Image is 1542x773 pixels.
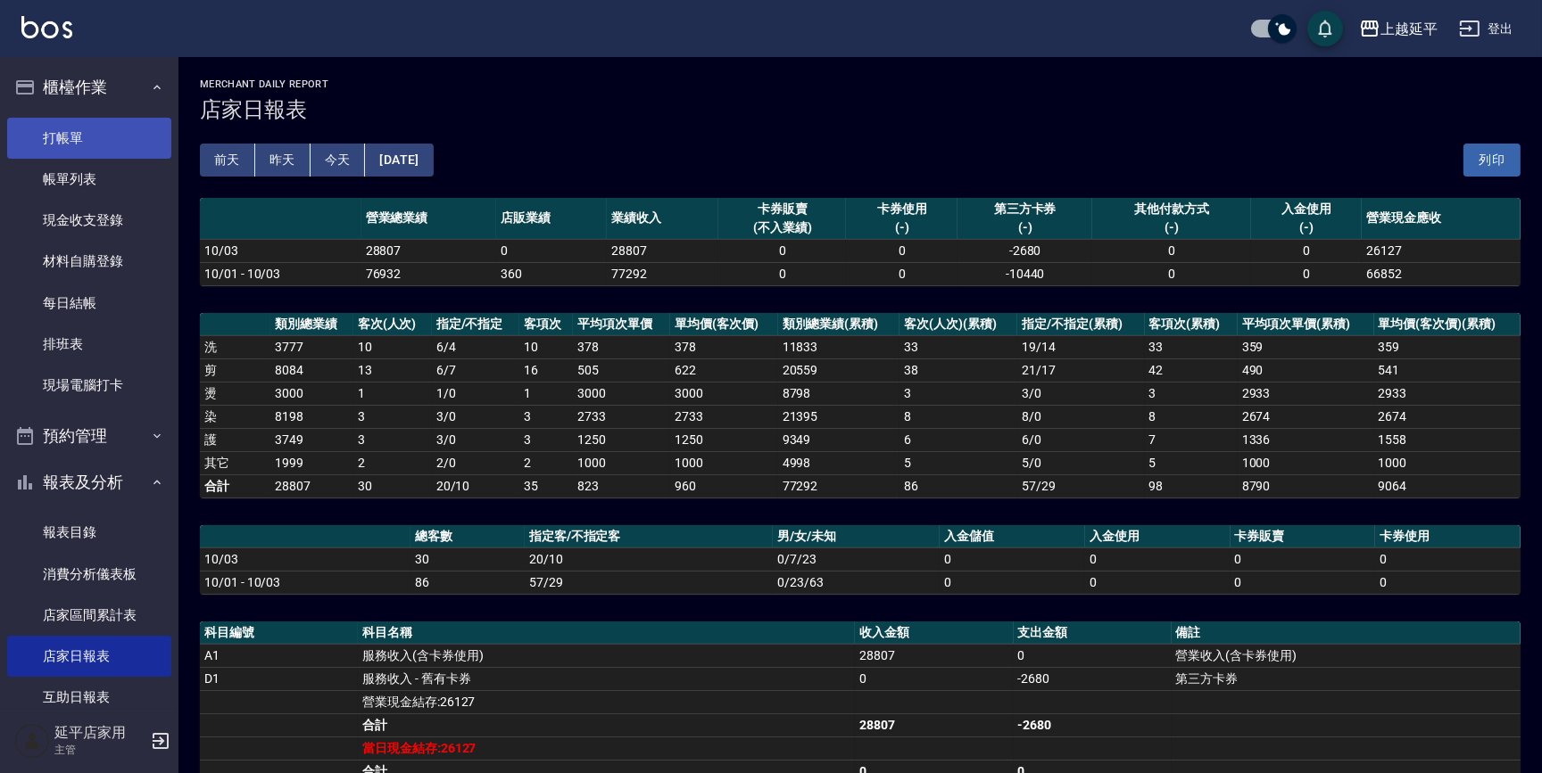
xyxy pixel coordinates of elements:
a: 材料自購登錄 [7,241,171,282]
td: 2933 [1238,382,1374,405]
td: 9064 [1374,474,1521,498]
td: 1 / 0 [432,382,519,405]
td: 57/29 [525,571,773,594]
td: 其它 [200,451,270,474]
td: 9349 [778,428,900,451]
td: 8198 [270,405,353,428]
td: 2733 [573,405,670,428]
td: 21395 [778,405,900,428]
td: 4998 [778,451,900,474]
a: 打帳單 [7,118,171,159]
td: 2674 [1238,405,1374,428]
div: 其他付款方式 [1097,200,1247,218]
td: 26127 [1362,239,1521,262]
td: 66852 [1362,262,1521,285]
th: 男/女/未知 [773,525,940,548]
a: 報表目錄 [7,512,171,553]
td: 8798 [778,382,900,405]
td: 0/7/23 [773,547,940,571]
td: 服務收入 - 舊有卡券 [358,667,855,690]
td: 當日現金結存:26127 [358,736,855,760]
h5: 延平店家用 [54,724,145,742]
td: 8 [1145,405,1238,428]
td: 98 [1145,474,1238,498]
button: 前天 [200,144,255,177]
td: -10440 [958,262,1092,285]
td: 服務收入(含卡券使用) [358,644,855,667]
td: 16 [519,358,573,382]
td: 20/10 [525,547,773,571]
td: 0 [1231,547,1376,571]
th: 總客數 [410,525,525,548]
button: 櫃檯作業 [7,64,171,111]
button: 上越延平 [1352,11,1445,47]
th: 類別總業績(累積) [778,313,900,336]
td: 1000 [670,451,777,474]
td: 8084 [270,358,353,382]
button: [DATE] [365,144,433,177]
td: 2933 [1374,382,1521,405]
td: 3 / 0 [432,428,519,451]
th: 平均項次單價(累積) [1238,313,1374,336]
td: 0 [1014,644,1172,667]
td: 0 [846,239,958,262]
td: 3 [519,428,573,451]
td: 1000 [1238,451,1374,474]
td: 28807 [855,644,1013,667]
div: (不入業績) [723,218,841,237]
td: 3000 [670,382,777,405]
td: 剪 [200,358,270,382]
td: 86 [899,474,1017,498]
td: 38 [899,358,1017,382]
td: 20/10 [432,474,519,498]
th: 指定/不指定 [432,313,519,336]
td: 營業現金結存:26127 [358,690,855,713]
div: (-) [1097,218,1247,237]
th: 指定/不指定(累積) [1017,313,1144,336]
td: 3000 [270,382,353,405]
th: 科目編號 [200,621,358,645]
td: 10/03 [200,239,361,262]
td: 1558 [1374,428,1521,451]
div: 卡券使用 [850,200,953,218]
button: 預約管理 [7,413,171,459]
td: 76932 [361,262,496,285]
td: 42 [1145,358,1238,382]
img: Person [14,723,50,759]
th: 平均項次單價 [573,313,670,336]
td: 1250 [670,428,777,451]
td: 5 [899,451,1017,474]
a: 現金收支登錄 [7,200,171,241]
a: 店家區間累計表 [7,595,171,636]
th: 單均價(客次價) [670,313,777,336]
td: 1336 [1238,428,1374,451]
button: 報表及分析 [7,459,171,506]
td: 燙 [200,382,270,405]
td: 960 [670,474,777,498]
th: 支出金額 [1014,621,1172,645]
img: Logo [21,16,72,38]
td: 57/29 [1017,474,1144,498]
th: 指定客/不指定客 [525,525,773,548]
td: 0 [1251,239,1363,262]
td: 33 [899,335,1017,358]
a: 互助日報表 [7,677,171,718]
td: A1 [200,644,358,667]
td: 8 [899,405,1017,428]
td: 0 [1251,262,1363,285]
td: 2733 [670,405,777,428]
a: 現場電腦打卡 [7,365,171,406]
div: (-) [962,218,1088,237]
td: 10 [353,335,432,358]
td: 490 [1238,358,1374,382]
p: 主管 [54,742,145,758]
td: 護 [200,428,270,451]
td: 6 / 7 [432,358,519,382]
td: 6 [899,428,1017,451]
td: 0 [846,262,958,285]
td: 541 [1374,358,1521,382]
th: 卡券使用 [1375,525,1521,548]
td: 8790 [1238,474,1374,498]
td: 10/03 [200,547,410,571]
td: 30 [410,547,525,571]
